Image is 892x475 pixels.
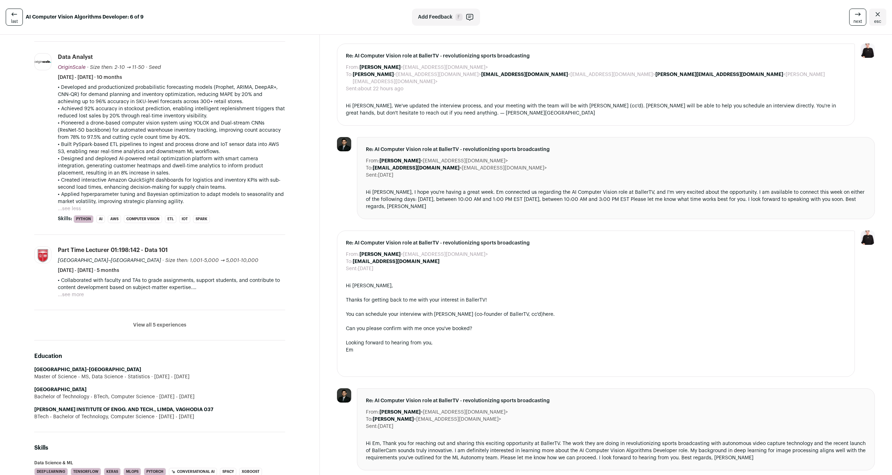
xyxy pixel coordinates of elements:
[455,14,463,21] span: F
[58,258,161,263] span: [GEOGRAPHIC_DATA]–[GEOGRAPHIC_DATA]
[146,64,147,71] span: ·
[26,14,143,21] strong: AI Computer Vision Algorithms Developer: 6 of 9
[373,165,547,172] dd: <[EMAIL_ADDRESS][DOMAIN_NAME]>
[34,352,285,360] h2: Education
[35,247,51,263] img: 18d4d073f14126c1b8b02347e4743de8627eb9e745bddcc0cfec5bc8a20305f5.jpg
[543,312,553,317] a: here
[34,407,213,412] strong: [PERSON_NAME] INSTITUTE OF ENGG. AND TECH., LIMDA, VAGHODIA 037
[346,312,543,317] span: You can schedule your interview with [PERSON_NAME] (co-founder of BallerTV, cc'd)
[366,397,866,404] span: Re: AI Computer Vision role at BallerTV - revolutionizing sports broadcasting
[34,461,285,465] h3: Data Science & ML
[34,413,285,420] div: BTech - Bachelor of Technology, Computer Science
[58,84,285,105] p: • Developed and productionized probabilistic forecasting models (Prophet, ARIMA, DeepAR+, CNN-QR)...
[346,85,358,92] dt: Sent:
[366,416,373,423] dt: To:
[58,177,285,191] p: • Created interactive Amazon QuickSight dashboards for logistics and inventory KPIs with sub-seco...
[34,393,285,400] div: Bachelor of Technology - BTech, Computer Science
[337,137,351,151] img: 3eb160f98896fc44efdddc973164d421e1d9ea847057468995fb440d053ad85e.png
[346,340,433,345] span: Looking forward to hearing from you,
[373,166,459,171] b: [EMAIL_ADDRESS][DOMAIN_NAME]
[133,322,186,329] button: View all 5 experiences
[58,53,93,61] div: Data Analyst
[346,102,846,117] div: Hi [PERSON_NAME], We've updated the interview process, and your meeting with the team will be wit...
[155,393,195,400] span: [DATE] - [DATE]
[373,417,414,422] b: [PERSON_NAME]
[359,64,488,71] dd: <[EMAIL_ADDRESS][DOMAIN_NAME]>
[853,19,862,24] span: next
[179,215,190,223] li: IOT
[346,298,487,303] span: Thanks for getting back to me with your interest in BallerTV!
[108,215,121,223] li: AWS
[869,9,886,26] a: Close
[655,72,783,77] b: [PERSON_NAME][EMAIL_ADDRESS][DOMAIN_NAME]
[353,259,439,264] b: [EMAIL_ADDRESS][DOMAIN_NAME]
[346,64,359,71] dt: From:
[359,251,488,258] dd: <[EMAIL_ADDRESS][DOMAIN_NAME]>
[379,158,420,163] b: [PERSON_NAME]
[58,267,119,274] span: [DATE] - [DATE] · 5 months
[34,444,285,452] h2: Skills
[373,416,501,423] dd: <[EMAIL_ADDRESS][DOMAIN_NAME]>
[378,423,393,430] dd: [DATE]
[346,326,472,331] span: Can you please confirm with me once you've booked?
[366,157,379,165] dt: From:
[58,291,84,298] button: ...see more
[346,71,353,85] dt: To:
[58,205,81,212] button: ...see less
[353,72,394,77] b: [PERSON_NAME]
[193,215,210,223] li: Spark
[58,246,168,254] div: Part Time Lecturer 01:198:142 - Data 101
[481,72,568,77] b: [EMAIL_ADDRESS][DOMAIN_NAME]
[58,105,285,120] p: • Achieved 92% accuracy in stockout prediction, enabling intelligent replenishment triggers that ...
[366,172,378,179] dt: Sent:
[58,120,285,141] p: • Pioneered a drone-based computer vision system using YOLOX and Dual-stream CNNs (ResNet-50 back...
[849,9,866,26] a: next
[358,85,403,92] dd: about 22 hours ago
[366,165,373,172] dt: To:
[366,146,866,153] span: Re: AI Computer Vision role at BallerTV - revolutionizing sports broadcasting
[35,60,51,64] img: 1f6af52fa645a5c52d5aaf208729bb757e581a936743c7359f6fcad8822e32d4.png
[366,189,866,210] div: Hi [PERSON_NAME], I hope you're having a great week. Em connected us regarding the AI Computer Vi...
[861,231,875,245] img: 9240684-medium_jpg
[379,409,508,416] dd: <[EMAIL_ADDRESS][DOMAIN_NAME]>
[162,258,258,263] span: · Size then: 1,001-5,000 → 5,001-10,000
[346,283,393,288] span: Hi [PERSON_NAME],
[412,9,480,26] button: Add Feedback F
[149,65,161,70] span: Seed
[124,215,162,223] li: Computer Vision
[74,215,94,223] li: Python
[58,141,285,155] p: • Built PySpark-based ETL pipelines to ingest and process drone and IoT sensor data into AWS S3, ...
[346,348,353,353] span: Em
[418,14,453,21] span: Add Feedback
[366,440,866,461] div: Hi Em, Thank you for reaching out and sharing this exciting opportunity at BallerTV. The work the...
[96,215,105,223] li: AI
[34,373,285,380] div: Master of Science - MS, Data Science - Statistics
[165,215,176,223] li: ETL
[11,19,18,24] span: last
[378,172,393,179] dd: [DATE]
[359,252,400,257] b: [PERSON_NAME]
[346,52,846,60] span: Re: AI Computer Vision role at BallerTV - revolutionizing sports broadcasting
[359,65,400,70] b: [PERSON_NAME]
[346,251,359,258] dt: From:
[58,74,122,81] span: [DATE] - [DATE] · 10 months
[58,215,72,222] span: Skills:
[553,312,555,317] span: .
[366,409,379,416] dt: From:
[358,265,373,272] dd: [DATE]
[346,265,358,272] dt: Sent:
[874,19,881,24] span: esc
[337,388,351,403] img: 3eb160f98896fc44efdddc973164d421e1d9ea847057468995fb440d053ad85e.png
[34,387,86,392] strong: [GEOGRAPHIC_DATA]
[58,191,285,205] p: • Applied hyperparameter tuning and Bayesian optimization to adapt models to seasonality and mark...
[150,373,190,380] span: [DATE] - [DATE]
[366,423,378,430] dt: Sent:
[346,258,353,265] dt: To:
[379,157,508,165] dd: <[EMAIL_ADDRESS][DOMAIN_NAME]>
[58,155,285,177] p: • Designed and deployed AI-powered retail optimization platform with smart camera integration, ge...
[58,65,86,70] span: OriginScale
[87,65,145,70] span: · Size then: 2-10 → 11-50
[6,9,23,26] a: last
[379,410,420,415] b: [PERSON_NAME]
[58,277,285,291] p: • Collaborated with faculty and TAs to grade assignments, support students, and contribute to con...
